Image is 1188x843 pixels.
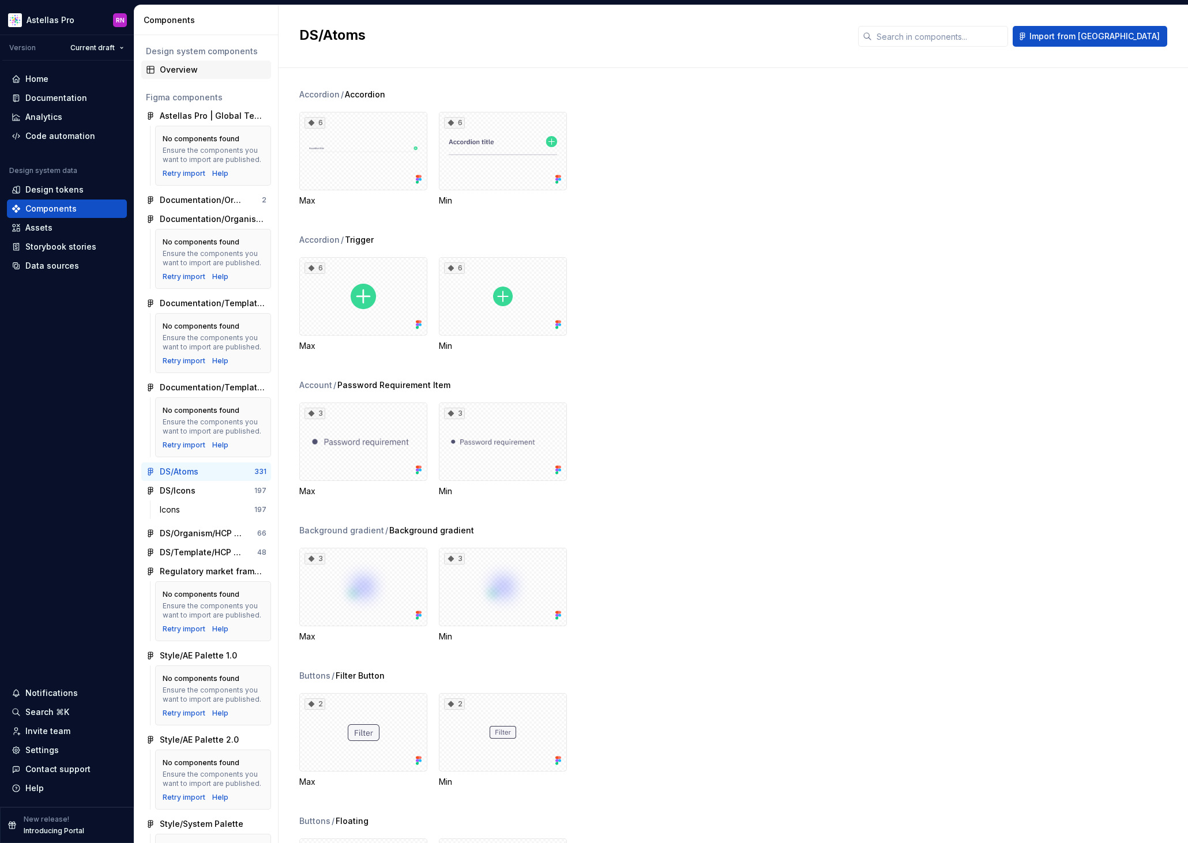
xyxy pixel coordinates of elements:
button: Import from [GEOGRAPHIC_DATA] [1013,26,1167,47]
button: Retry import [163,793,205,802]
a: Home [7,70,127,88]
div: Style/AE Palette 1.0 [160,650,237,661]
a: DS/Organism/HCP Portal66 [141,524,271,543]
div: 2 [304,698,325,710]
div: Astellas Pro [27,14,74,26]
div: Analytics [25,111,62,123]
img: b2369ad3-f38c-46c1-b2a2-f2452fdbdcd2.png [8,13,22,27]
div: Notifications [25,687,78,699]
div: Ensure the components you want to import are published. [163,770,264,788]
a: Settings [7,741,127,759]
a: Help [212,793,228,802]
div: 331 [254,467,266,476]
div: 2Min [439,693,567,788]
span: / [341,89,344,100]
a: DS/Template/HCP Portal48 [141,543,271,562]
div: RN [116,16,125,25]
div: Invite team [25,725,70,737]
div: 6 [444,117,465,129]
span: Import from [GEOGRAPHIC_DATA] [1029,31,1160,42]
span: Background gradient [389,525,474,536]
div: Accordion [299,234,340,246]
a: Help [212,272,228,281]
div: No components found [163,322,239,331]
button: Search ⌘K [7,703,127,721]
span: Trigger [345,234,374,246]
span: / [341,234,344,246]
a: DS/Icons197 [141,481,271,500]
a: Assets [7,219,127,237]
div: Design system data [9,166,77,175]
button: Notifications [7,684,127,702]
a: Icons197 [155,500,271,519]
div: 197 [254,505,266,514]
div: DS/Template/HCP Portal [160,547,246,558]
div: DS/Atoms [160,466,198,477]
a: Documentation/Template/HCP Portal 2 [141,378,271,397]
button: Current draft [65,40,129,56]
div: 66 [257,529,266,538]
a: Documentation/Organism/HCP Portal 2 [141,210,271,228]
div: Home [25,73,48,85]
div: Assets [25,222,52,234]
div: 3 [444,408,465,419]
button: Help [7,779,127,797]
div: Style/AE Palette 2.0 [160,734,239,746]
div: 3Max [299,548,427,642]
p: New release! [24,815,69,824]
span: Password Requirement Item [337,379,450,391]
div: Retry import [163,356,205,366]
a: Data sources [7,257,127,275]
div: 6Min [439,112,567,206]
div: Documentation/Template/HCP Portal 2 [160,382,266,393]
span: / [333,379,336,391]
div: 48 [257,548,266,557]
div: 6Min [439,257,567,352]
div: No components found [163,758,239,767]
div: Code automation [25,130,95,142]
button: Retry import [163,709,205,718]
a: Help [212,356,228,366]
div: Min [439,486,567,497]
span: / [385,525,388,536]
div: Ensure the components you want to import are published. [163,249,264,268]
div: No components found [163,406,239,415]
div: Max [299,776,427,788]
div: Max [299,486,427,497]
button: Retry import [163,272,205,281]
span: Filter Button [336,670,385,682]
div: Design tokens [25,184,84,195]
div: Accordion [299,89,340,100]
div: Max [299,195,427,206]
div: Icons [160,504,185,515]
div: No components found [163,674,239,683]
div: Data sources [25,260,79,272]
div: DS/Icons [160,485,196,496]
div: Help [25,782,44,794]
a: Style/System Palette [141,815,271,833]
div: 3Min [439,548,567,642]
a: Documentation [7,89,127,107]
div: Documentation/Organism/HCP Portal 2 [160,213,266,225]
div: 3 [444,553,465,564]
div: Ensure the components you want to import are published. [163,601,264,620]
div: Components [144,14,273,26]
p: Introducing Portal [24,826,84,836]
div: Style/System Palette [160,818,243,830]
a: Help [212,441,228,450]
div: 3 [304,553,325,564]
div: 3 [304,408,325,419]
div: Buttons [299,670,330,682]
span: Floating [336,815,369,827]
div: 6Max [299,112,427,206]
div: Ensure the components you want to import are published. [163,146,264,164]
div: Help [212,169,228,178]
a: Help [212,624,228,634]
button: Retry import [163,624,205,634]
